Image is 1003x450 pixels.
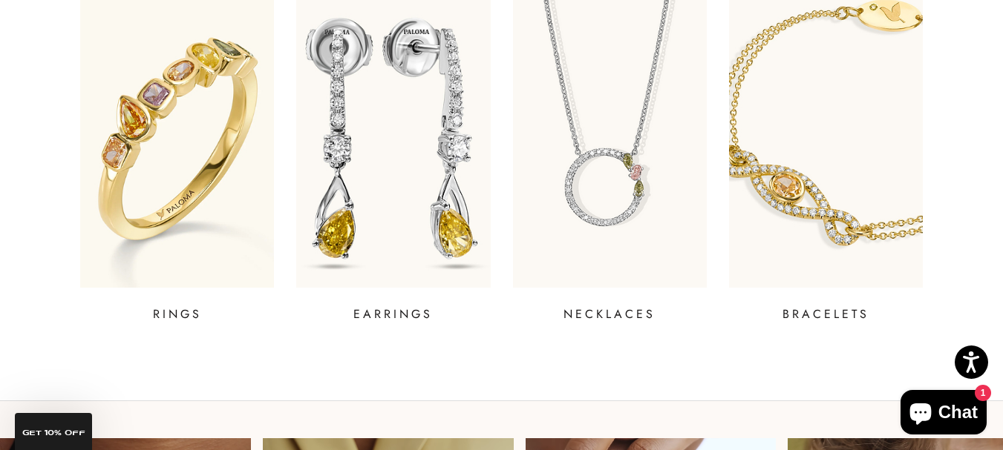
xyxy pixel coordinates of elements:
inbox-online-store-chat: Shopify online store chat [896,390,991,438]
div: GET 10% Off [15,413,92,450]
p: RINGS [153,305,202,323]
p: BRACELETS [783,305,869,323]
p: EARRINGS [353,305,433,323]
p: NECKLACES [563,305,656,323]
span: GET 10% Off [22,429,85,437]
